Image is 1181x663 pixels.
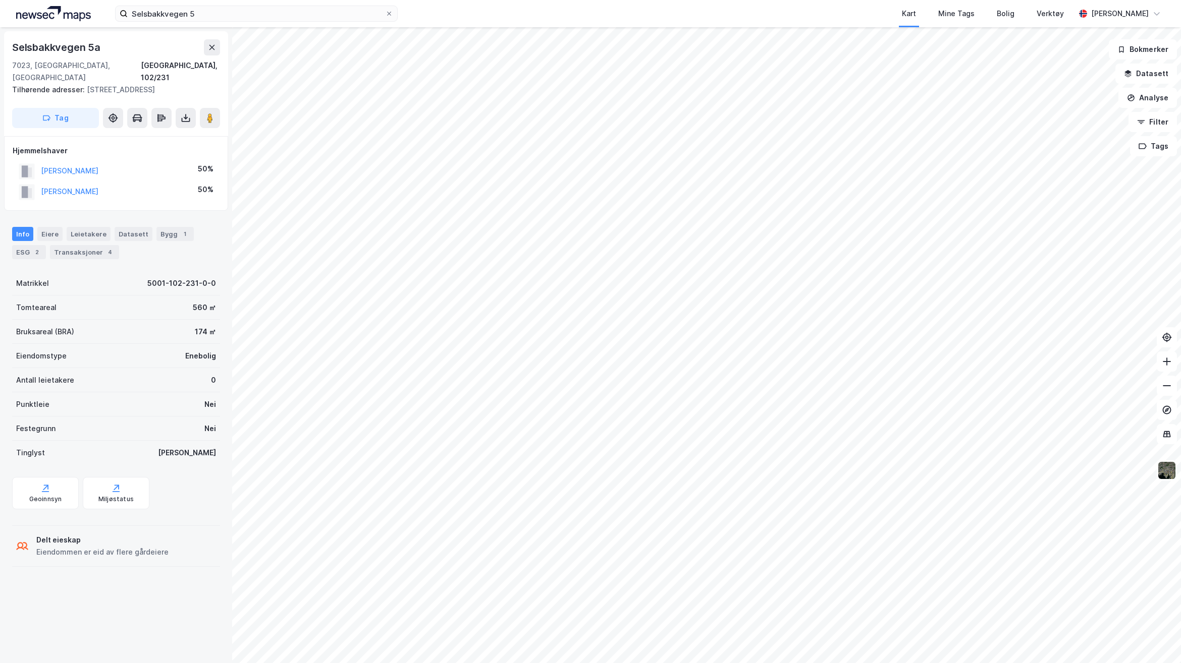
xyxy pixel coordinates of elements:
[1091,8,1149,20] div: [PERSON_NAME]
[37,227,63,241] div: Eiere
[16,423,56,435] div: Festegrunn
[32,247,42,257] div: 2
[1157,461,1176,480] img: 9k=
[211,374,216,386] div: 0
[1109,39,1177,59] button: Bokmerker
[50,245,119,259] div: Transaksjoner
[12,245,46,259] div: ESG
[105,247,115,257] div: 4
[29,495,62,503] div: Geoinnsyn
[13,145,220,157] div: Hjemmelshaver
[16,374,74,386] div: Antall leietakere
[997,8,1014,20] div: Bolig
[16,447,45,459] div: Tinglyst
[16,277,49,289] div: Matrikkel
[902,8,916,20] div: Kart
[67,227,111,241] div: Leietakere
[185,350,216,362] div: Enebolig
[198,163,213,175] div: 50%
[12,108,99,128] button: Tag
[16,302,57,314] div: Tomteareal
[36,546,169,558] div: Eiendommen er eid av flere gårdeiere
[128,6,385,21] input: Søk på adresse, matrikkel, gårdeiere, leietakere eller personer
[98,495,134,503] div: Miljøstatus
[1129,112,1177,132] button: Filter
[12,39,102,55] div: Selsbakkvegen 5a
[1130,136,1177,156] button: Tags
[16,350,67,362] div: Eiendomstype
[36,534,169,546] div: Delt eieskap
[156,227,194,241] div: Bygg
[158,447,216,459] div: [PERSON_NAME]
[12,85,87,94] span: Tilhørende adresser:
[938,8,975,20] div: Mine Tags
[16,326,74,338] div: Bruksareal (BRA)
[141,59,220,84] div: [GEOGRAPHIC_DATA], 102/231
[12,59,141,84] div: 7023, [GEOGRAPHIC_DATA], [GEOGRAPHIC_DATA]
[16,6,91,21] img: logo.a4113a55bc3d86da70a041830d287a7e.svg
[204,423,216,435] div: Nei
[193,302,216,314] div: 560 ㎡
[12,227,33,241] div: Info
[1131,615,1181,663] iframe: Chat Widget
[204,398,216,410] div: Nei
[147,277,216,289] div: 5001-102-231-0-0
[198,184,213,196] div: 50%
[115,227,152,241] div: Datasett
[195,326,216,338] div: 174 ㎡
[1118,88,1177,108] button: Analyse
[1115,64,1177,84] button: Datasett
[180,229,190,239] div: 1
[1131,615,1181,663] div: Kontrollprogram for chat
[16,398,49,410] div: Punktleie
[1037,8,1064,20] div: Verktøy
[12,84,212,96] div: [STREET_ADDRESS]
